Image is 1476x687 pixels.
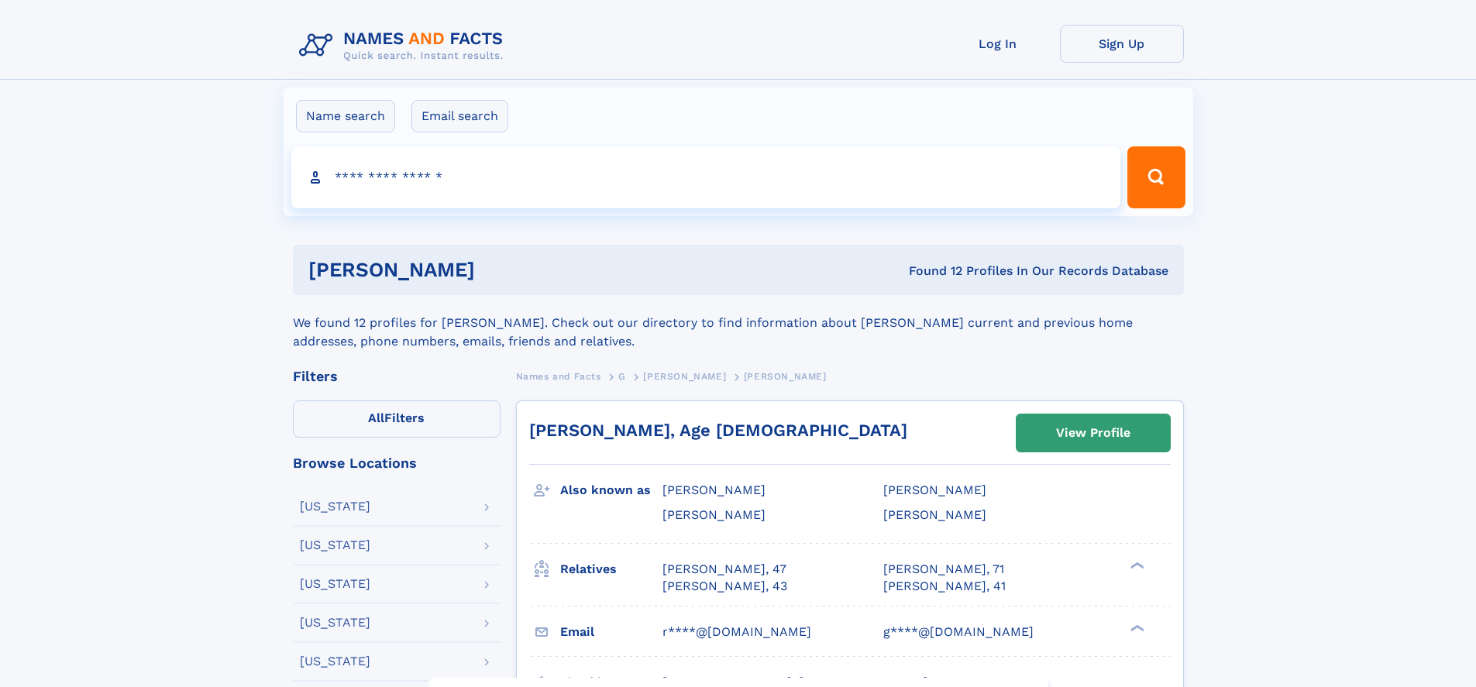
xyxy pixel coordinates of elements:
div: [US_STATE] [300,539,370,551]
div: [US_STATE] [300,578,370,590]
a: [PERSON_NAME] [643,366,726,386]
a: View Profile [1017,414,1170,452]
span: [PERSON_NAME] [883,507,986,522]
div: Found 12 Profiles In Our Records Database [692,263,1168,280]
a: G [618,366,626,386]
h3: Also known as [560,477,662,503]
div: ❯ [1127,560,1145,570]
div: Filters [293,369,501,383]
span: [PERSON_NAME] [662,507,766,522]
a: [PERSON_NAME], 71 [883,561,1004,578]
div: [US_STATE] [300,617,370,629]
div: [US_STATE] [300,500,370,513]
div: We found 12 profiles for [PERSON_NAME]. Check out our directory to find information about [PERSON... [293,295,1184,351]
a: Log In [936,25,1060,63]
a: [PERSON_NAME], 41 [883,578,1006,595]
span: G [618,371,626,382]
div: Browse Locations [293,456,501,470]
div: [US_STATE] [300,655,370,668]
label: Filters [293,400,501,438]
a: Names and Facts [516,366,601,386]
a: [PERSON_NAME], Age [DEMOGRAPHIC_DATA] [529,421,907,440]
span: [PERSON_NAME] [744,371,827,382]
button: Search Button [1127,146,1185,208]
h3: Email [560,619,662,645]
span: [PERSON_NAME] [883,483,986,497]
img: Logo Names and Facts [293,25,516,67]
h3: Relatives [560,556,662,582]
h1: [PERSON_NAME] [308,260,692,280]
input: search input [291,146,1121,208]
span: [PERSON_NAME] [643,371,726,382]
div: ❯ [1127,623,1145,633]
a: [PERSON_NAME], 47 [662,561,786,578]
span: All [368,410,384,425]
a: Sign Up [1060,25,1184,63]
label: Email search [411,100,508,132]
div: View Profile [1056,415,1130,451]
span: [PERSON_NAME] [662,483,766,497]
a: [PERSON_NAME], 43 [662,578,787,595]
label: Name search [296,100,395,132]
